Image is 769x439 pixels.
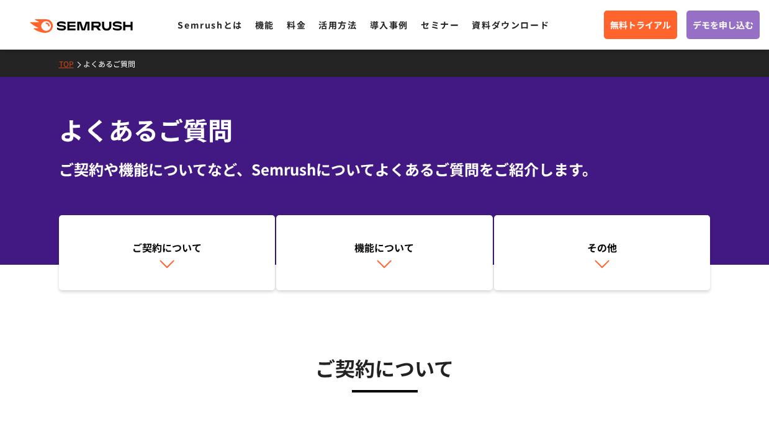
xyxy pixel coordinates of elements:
span: 無料トライアル [610,18,671,32]
a: 活用方法 [318,19,357,31]
a: 機能について [276,215,493,291]
a: ご契約について [59,215,276,291]
a: Semrushとは [178,19,242,31]
a: よくあるご質問 [83,58,145,69]
a: 導入事例 [370,19,408,31]
a: セミナー [421,19,459,31]
div: ご契約について [65,240,269,255]
a: 資料ダウンロード [472,19,549,31]
a: 料金 [287,19,306,31]
h3: ご契約について [59,352,711,383]
a: その他 [494,215,711,291]
div: その他 [500,240,704,255]
span: デモを申し込む [693,18,753,32]
a: TOP [59,58,83,69]
h1: よくあるご質問 [59,112,711,148]
div: 機能について [282,240,487,255]
a: 機能 [255,19,274,31]
a: 無料トライアル [604,11,677,39]
div: ご契約や機能についてなど、Semrushについてよくあるご質問をご紹介します。 [59,158,711,180]
a: デモを申し込む [686,11,760,39]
